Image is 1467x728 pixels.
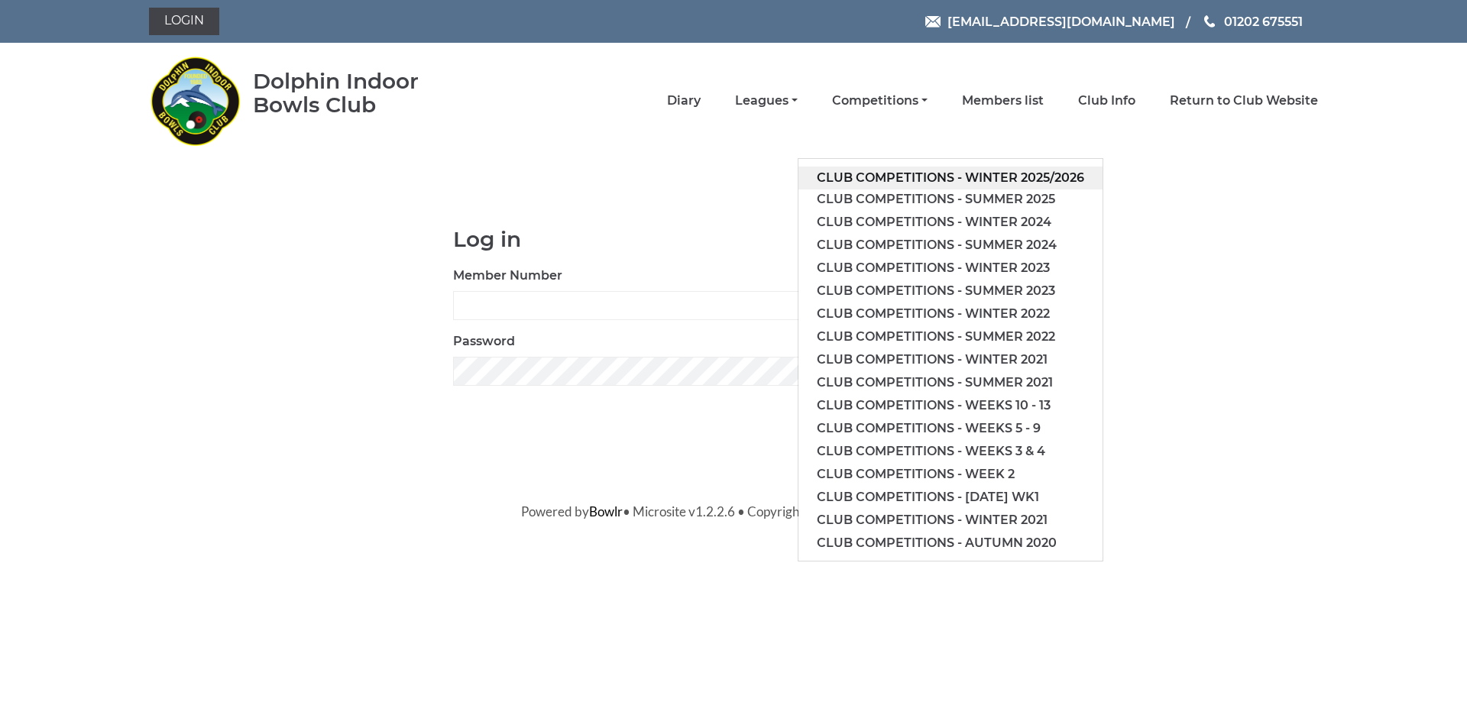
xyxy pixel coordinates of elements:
[798,486,1103,509] a: Club competitions - [DATE] wk1
[667,92,701,109] a: Diary
[925,16,941,28] img: Email
[798,417,1103,440] a: Club competitions - Weeks 5 - 9
[925,12,1175,31] a: Email [EMAIL_ADDRESS][DOMAIN_NAME]
[798,158,1103,561] ul: Competitions
[589,503,623,519] a: Bowlr
[798,257,1103,280] a: Club competitions - Winter 2023
[453,267,562,285] label: Member Number
[962,92,1044,109] a: Members list
[947,14,1175,28] span: [EMAIL_ADDRESS][DOMAIN_NAME]
[798,348,1103,371] a: Club competitions - Winter 2021
[798,325,1103,348] a: Club competitions - Summer 2022
[1224,14,1303,28] span: 01202 675551
[1170,92,1318,109] a: Return to Club Website
[798,303,1103,325] a: Club competitions - Winter 2022
[798,234,1103,257] a: Club competitions - Summer 2024
[798,188,1103,211] a: Club competitions - Summer 2025
[253,70,468,117] div: Dolphin Indoor Bowls Club
[798,463,1103,486] a: Club competitions - Week 2
[798,280,1103,303] a: Club competitions - Summer 2023
[798,440,1103,463] a: Club competitions - Weeks 3 & 4
[149,47,241,154] img: Dolphin Indoor Bowls Club
[1204,15,1215,28] img: Phone us
[798,509,1103,532] a: Club competitions - Winter 2021
[832,92,928,109] a: Competitions
[1202,12,1303,31] a: Phone us 01202 675551
[798,394,1103,417] a: Club competitions - Weeks 10 - 13
[735,92,798,109] a: Leagues
[1078,92,1135,109] a: Club Info
[798,167,1103,189] a: Club competitions - Winter 2025/2026
[453,332,515,351] label: Password
[798,371,1103,394] a: Club competitions - Summer 2021
[521,503,947,519] span: Powered by • Microsite v1.2.2.6 • Copyright 2019 Bespoke 4 Business
[798,211,1103,234] a: Club competitions - Winter 2024
[798,532,1103,555] a: Club competitions - Autumn 2020
[453,228,1015,251] h1: Log in
[149,8,219,35] a: Login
